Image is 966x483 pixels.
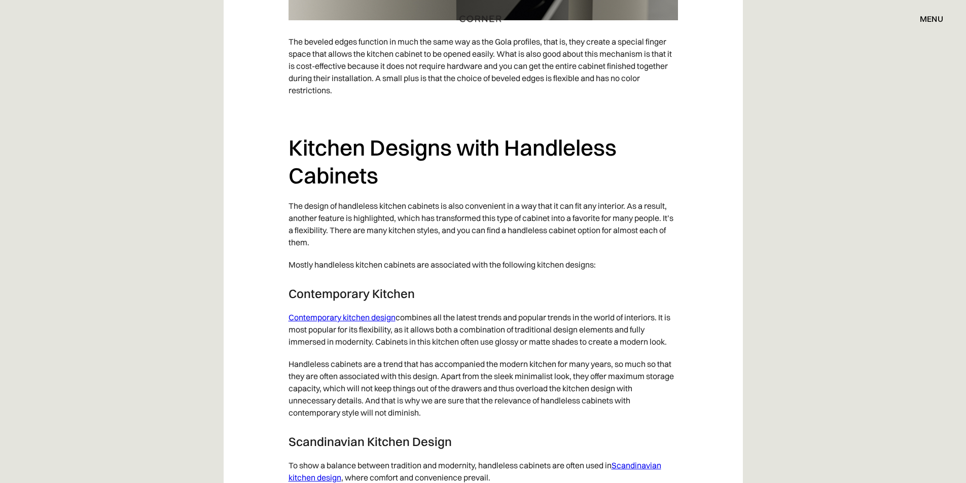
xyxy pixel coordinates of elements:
h3: Contemporary Kitchen [289,286,678,301]
div: menu [920,15,943,23]
p: The beveled edges function in much the same way as the Gola profiles, that is, they create a spec... [289,30,678,101]
div: menu [910,10,943,27]
a: Contemporary kitchen design [289,312,396,322]
p: Handleless cabinets are a trend that has accompanied the modern kitchen for many years, so much s... [289,353,678,424]
p: Mostly handleless kitchen cabinets are associated with the following kitchen designs: [289,253,678,276]
h3: Scandinavian Kitchen Design [289,434,678,449]
h2: Kitchen Designs with Handleless Cabinets [289,134,678,189]
p: The design of handleless kitchen cabinets is also convenient in a way that it can fit any interio... [289,195,678,253]
a: Scandinavian kitchen design [289,460,661,482]
p: combines all the latest trends and popular trends in the world of interiors. It is most popular f... [289,306,678,353]
a: home [447,12,519,25]
p: ‍ [289,101,678,124]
